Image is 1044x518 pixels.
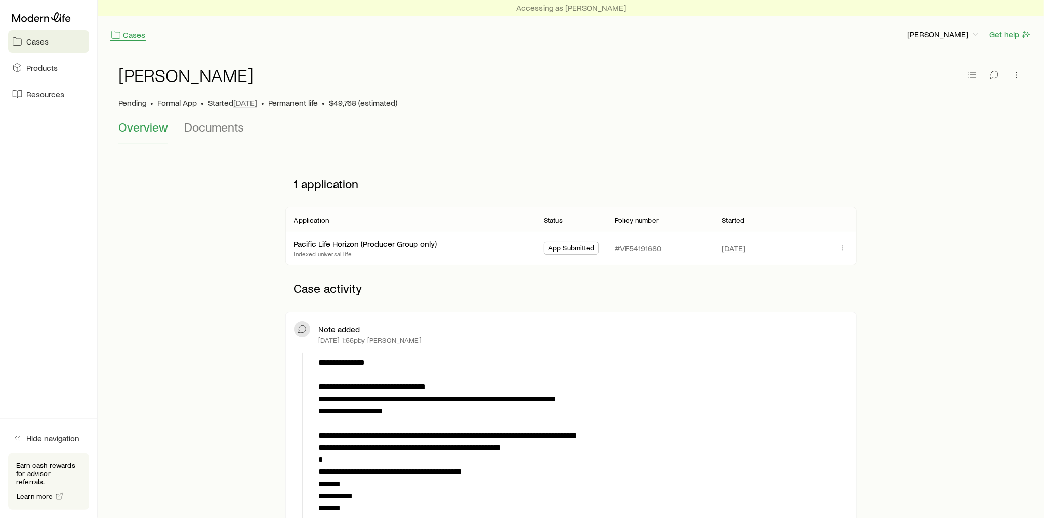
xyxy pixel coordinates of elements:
[285,168,856,199] p: 1 application
[184,120,244,134] span: Documents
[17,493,53,500] span: Learn more
[118,120,168,134] span: Overview
[322,98,325,108] span: •
[615,243,661,253] p: #VF54191680
[989,29,1032,40] button: Get help
[548,244,594,254] span: App Submitted
[285,273,856,304] p: Case activity
[150,98,153,108] span: •
[318,336,421,344] p: [DATE] 1:55p by [PERSON_NAME]
[8,83,89,105] a: Resources
[907,29,980,39] p: [PERSON_NAME]
[110,29,146,41] a: Cases
[233,98,257,108] span: [DATE]
[261,98,264,108] span: •
[268,98,318,108] span: Permanent life
[722,243,746,253] span: [DATE]
[16,461,81,486] p: Earn cash rewards for advisor referrals.
[516,3,626,13] p: Accessing as [PERSON_NAME]
[26,89,64,99] span: Resources
[8,57,89,79] a: Products
[201,98,204,108] span: •
[208,98,257,108] p: Started
[294,250,437,258] p: Indexed universal life
[329,98,397,108] span: $49,768 (estimated)
[318,324,360,334] p: Note added
[8,453,89,510] div: Earn cash rewards for advisor referrals.Learn more
[294,239,437,249] div: Pacific Life Horizon (Producer Group only)
[118,120,1024,144] div: Case details tabs
[615,216,659,224] p: Policy number
[26,36,49,47] span: Cases
[8,427,89,449] button: Hide navigation
[118,65,254,85] h1: [PERSON_NAME]
[118,98,146,108] p: Pending
[8,30,89,53] a: Cases
[907,29,981,41] button: [PERSON_NAME]
[722,216,745,224] p: Started
[26,63,58,73] span: Products
[544,216,563,224] p: Status
[157,98,197,108] span: Formal App
[26,433,79,443] span: Hide navigation
[294,216,329,224] p: Application
[294,239,437,248] a: Pacific Life Horizon (Producer Group only)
